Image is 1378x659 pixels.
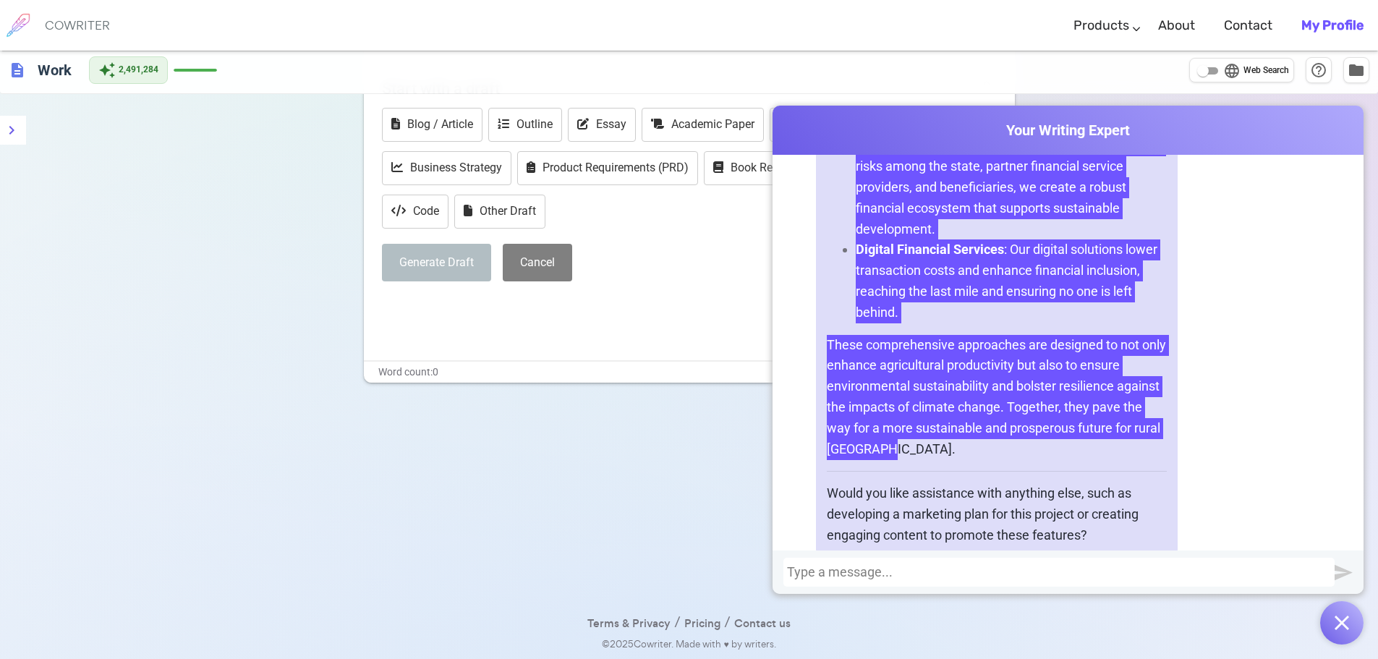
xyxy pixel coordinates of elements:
button: Book Report [704,151,802,185]
span: help_outline [1310,61,1327,79]
button: Generate Draft [382,244,491,282]
span: Your Writing Expert [773,120,1364,141]
a: Pricing [684,613,720,634]
p: These comprehensive approaches are designed to not only enhance agricultural productivity but als... [827,335,1167,460]
p: : By sharing costs and risks among the state, partner financial service providers, and beneficiar... [856,135,1167,239]
a: About [1158,4,1195,47]
h6: COWRITER [45,19,110,32]
span: / [671,613,684,632]
button: Code [382,195,448,229]
button: Manage Documents [1343,57,1369,83]
button: Outline [488,108,562,142]
img: Send [1335,564,1353,582]
p: : Our digital solutions lower transaction costs and enhance financial inclusion, reaching the las... [856,239,1167,323]
button: Other Draft [454,195,545,229]
button: Help & Shortcuts [1306,57,1332,83]
img: Open chat [1335,616,1349,630]
button: Marketing Campaign [770,108,914,142]
button: Blog / Article [382,108,482,142]
span: 2,491,284 [119,63,158,77]
b: My Profile [1301,17,1364,33]
button: Product Requirements (PRD) [517,151,698,185]
p: Would you like assistance with anything else, such as developing a marketing plan for this projec... [827,483,1167,545]
a: Contact us [734,613,791,634]
div: Word count: 0 [364,362,1015,383]
button: Cancel [503,244,572,282]
button: Academic Paper [642,108,764,142]
span: auto_awesome [98,61,116,79]
button: Essay [568,108,636,142]
a: My Profile [1301,4,1364,47]
span: description [9,61,26,79]
span: / [720,613,734,632]
h6: Click to edit title [32,56,77,85]
span: folder [1348,61,1365,79]
span: language [1223,62,1241,80]
strong: Digital Financial Services [856,242,1004,257]
a: Contact [1224,4,1272,47]
a: Terms & Privacy [587,613,671,634]
span: Web Search [1243,64,1289,78]
a: Products [1073,4,1129,47]
button: Business Strategy [382,151,511,185]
